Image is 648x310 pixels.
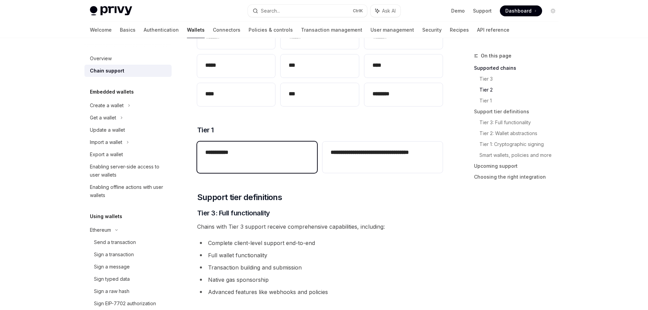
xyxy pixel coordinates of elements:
[84,65,172,77] a: Chain support
[248,5,367,17] button: Search...CtrlK
[370,22,414,38] a: User management
[197,222,443,231] span: Chains with Tier 3 support receive comprehensive capabilities, including:
[474,63,564,74] a: Supported chains
[90,138,122,146] div: Import a wallet
[94,275,130,283] div: Sign typed data
[84,248,172,261] a: Sign a transaction
[84,161,172,181] a: Enabling server-side access to user wallets
[84,273,172,285] a: Sign typed data
[451,7,465,14] a: Demo
[90,67,124,75] div: Chain support
[84,181,172,201] a: Enabling offline actions with user wallets
[382,7,396,14] span: Ask AI
[197,250,443,260] li: Full wallet functionality
[94,287,129,295] div: Sign a raw hash
[481,52,511,60] span: On this page
[90,22,112,38] a: Welcome
[90,183,168,199] div: Enabling offline actions with user wallets
[90,150,123,159] div: Export a wallet
[84,285,172,297] a: Sign a raw hash
[90,212,122,221] h5: Using wallets
[84,261,172,273] a: Sign a message
[197,238,443,248] li: Complete client-level support end-to-end
[90,101,124,110] div: Create a wallet
[90,88,134,96] h5: Embedded wallets
[94,250,134,259] div: Sign a transaction
[479,84,564,95] a: Tier 2
[474,161,564,172] a: Upcoming support
[479,128,564,139] a: Tier 2: Wallet abstractions
[370,5,400,17] button: Ask AI
[94,263,130,271] div: Sign a message
[84,52,172,65] a: Overview
[474,172,564,182] a: Choosing the right integration
[90,114,116,122] div: Get a wallet
[144,22,179,38] a: Authentication
[84,236,172,248] a: Send a transaction
[90,163,168,179] div: Enabling server-side access to user wallets
[422,22,442,38] a: Security
[90,126,125,134] div: Update a wallet
[479,139,564,150] a: Tier 1: Cryptographic signing
[94,299,156,308] div: Sign EIP-7702 authorization
[479,95,564,106] a: Tier 1
[479,117,564,128] a: Tier 3: Full functionality
[548,5,558,16] button: Toggle dark mode
[301,22,362,38] a: Transaction management
[197,192,282,203] span: Support tier definitions
[120,22,136,38] a: Basics
[84,297,172,310] a: Sign EIP-7702 authorization
[479,74,564,84] a: Tier 3
[90,54,112,63] div: Overview
[197,275,443,284] li: Native gas sponsorship
[473,7,492,14] a: Support
[477,22,509,38] a: API reference
[213,22,240,38] a: Connectors
[479,150,564,161] a: Smart wallets, policies and more
[90,226,111,234] div: Ethereum
[474,106,564,117] a: Support tier definitions
[197,208,270,218] span: Tier 3: Full functionality
[84,124,172,136] a: Update a wallet
[187,22,205,38] a: Wallets
[261,7,280,15] div: Search...
[353,8,363,14] span: Ctrl K
[197,287,443,297] li: Advanced features like webhooks and policies
[450,22,469,38] a: Recipes
[505,7,532,14] span: Dashboard
[249,22,293,38] a: Policies & controls
[84,148,172,161] a: Export a wallet
[94,238,136,246] div: Send a transaction
[90,6,132,16] img: light logo
[197,125,214,135] span: Tier 1
[500,5,542,16] a: Dashboard
[197,263,443,272] li: Transaction building and submission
